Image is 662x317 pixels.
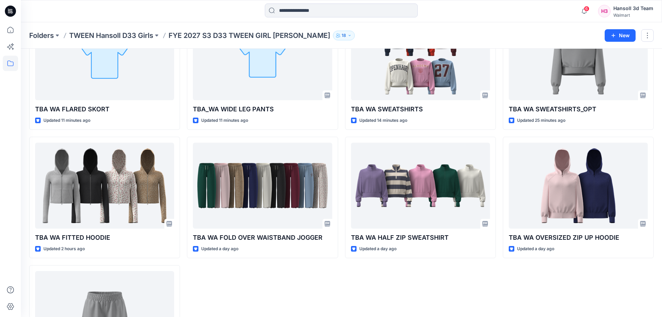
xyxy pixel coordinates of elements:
p: Updated 11 minutes ago [201,117,248,124]
a: TBA WA FOLD OVER WAISTBAND JOGGER [193,143,332,229]
span: 6 [584,6,589,11]
p: TBA WA FOLD OVER WAISTBAND JOGGER [193,233,332,243]
a: TWEEN Hansoll D33 Girls [69,31,153,40]
p: Updated 11 minutes ago [43,117,90,124]
p: Updated 2 hours ago [43,245,85,253]
a: Folders [29,31,54,40]
div: Hansoll 3d Team [613,4,653,13]
p: TBA WA SWEATSHIRTS_OPT [509,104,648,114]
p: TBA WA FITTED HOODIE [35,233,174,243]
div: Walmart [613,13,653,18]
div: H3 [598,5,611,17]
p: Updated 14 minutes ago [359,117,407,124]
p: 18 [342,32,346,39]
p: FYE 2027 S3 D33 TWEEN GIRL [PERSON_NAME] [169,31,330,40]
p: TBA WA FLARED SKORT [35,104,174,114]
p: Updated a day ago [201,245,238,253]
p: TBA WA OVERSIZED ZIP UP HOODIE [509,233,648,243]
button: 18 [333,31,355,40]
a: TBA WA HALF ZIP SWEATSHIRT [351,143,490,229]
p: Updated a day ago [517,245,554,253]
button: New [605,29,636,42]
a: TBA_WA WIDE LEG PANTS [193,14,332,100]
p: TBA WA SWEATSHIRTS [351,104,490,114]
p: Updated 25 minutes ago [517,117,565,124]
a: TBA WA SWEATSHIRTS_OPT [509,14,648,100]
a: TBA WA FLARED SKORT [35,14,174,100]
p: Updated a day ago [359,245,397,253]
a: TBA WA OVERSIZED ZIP UP HOODIE [509,143,648,229]
a: TBA WA SWEATSHIRTS [351,14,490,100]
p: TBA_WA WIDE LEG PANTS [193,104,332,114]
a: TBA WA FITTED HOODIE [35,143,174,229]
p: TBA WA HALF ZIP SWEATSHIRT [351,233,490,243]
